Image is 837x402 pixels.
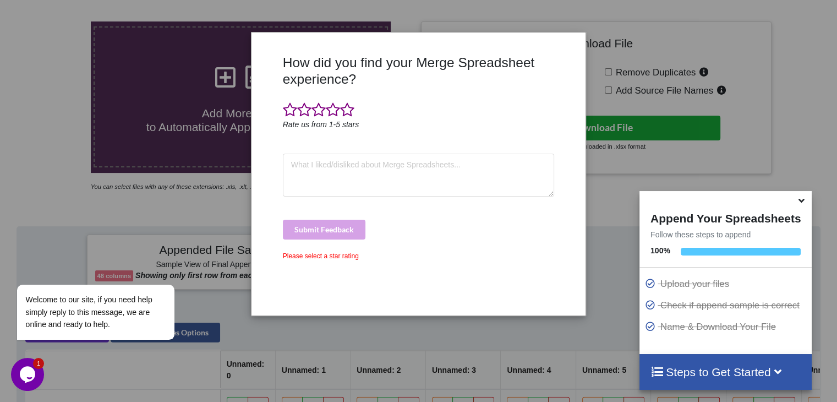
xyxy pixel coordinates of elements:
[283,120,359,129] i: Rate us from 1-5 stars
[650,365,801,379] h4: Steps to Get Started
[283,251,555,261] div: Please select a star rating
[639,229,812,240] p: Follow these steps to append
[11,358,46,391] iframe: chat widget
[650,246,670,255] b: 100 %
[639,209,812,225] h4: Append Your Spreadsheets
[11,125,209,352] iframe: chat widget
[645,277,809,291] p: Upload your files
[283,55,555,87] h3: How did you find your Merge Spreadsheet experience?
[15,170,141,204] span: Welcome to our site, if you need help simply reply to this message, we are online and ready to help.
[645,298,809,312] p: Check if append sample is correct
[645,320,809,334] p: Name & Download Your File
